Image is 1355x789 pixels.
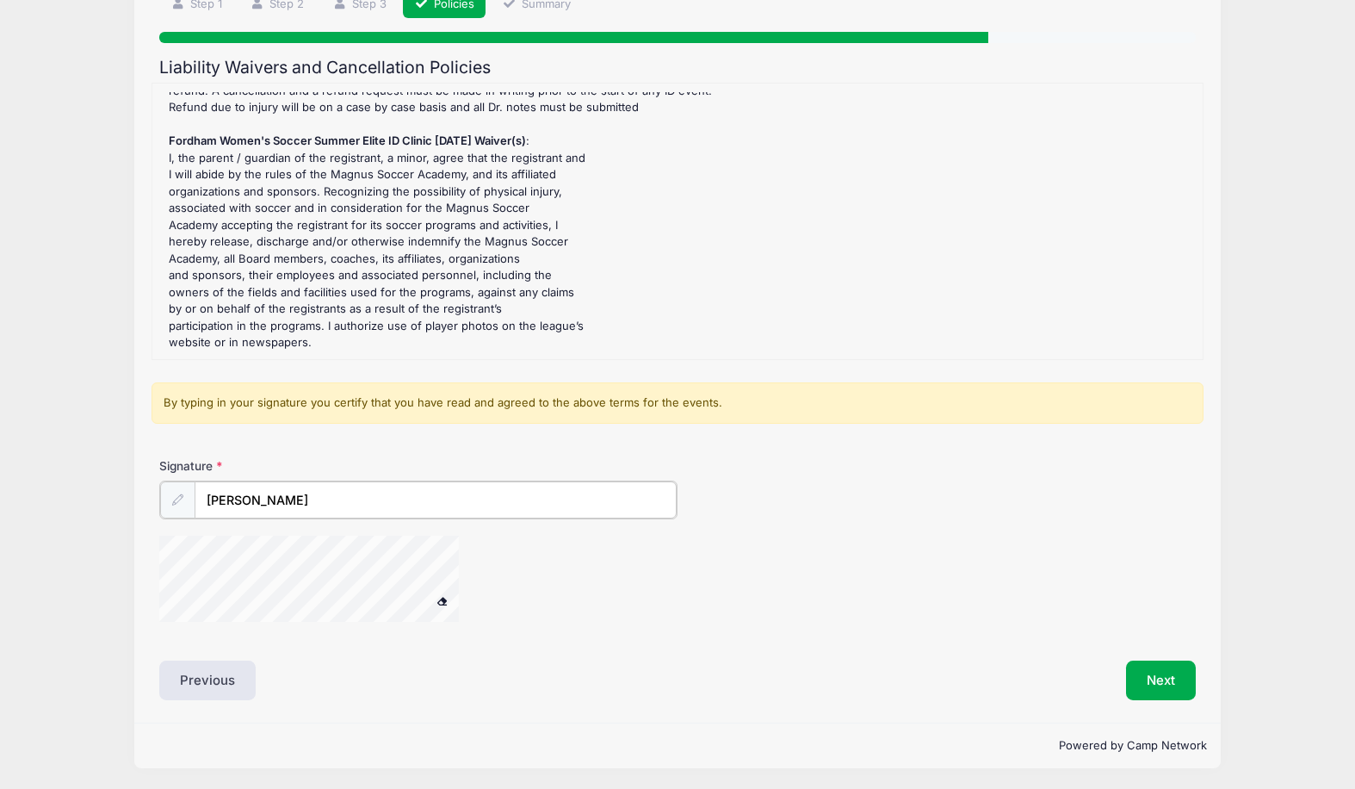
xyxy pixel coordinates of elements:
[159,661,256,700] button: Previous
[148,737,1206,755] p: Powered by Camp Network
[159,58,1195,78] h2: Liability Waivers and Cancellation Policies
[152,382,1204,424] div: By typing in your signature you certify that you have read and agreed to the above terms for the ...
[195,481,677,519] input: Enter first and last name
[161,92,1195,351] div: : There is a $50.00 non-refundable processing fee for all cancellations. Refund request a month p...
[169,134,526,147] strong: Fordham Women's Soccer Summer Elite ID Clinic [DATE] Waiver(s)
[1126,661,1196,700] button: Next
[159,457,418,475] label: Signature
